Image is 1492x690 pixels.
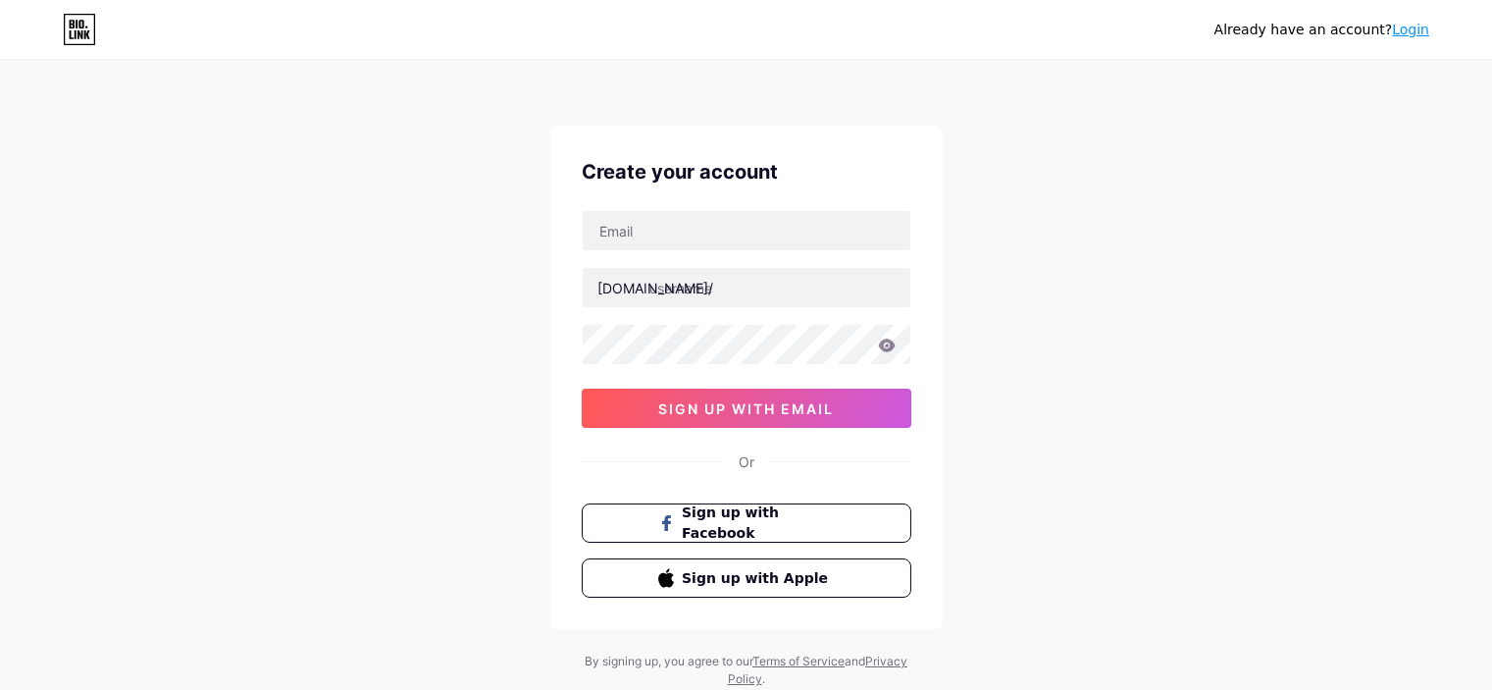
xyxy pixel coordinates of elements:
[682,503,834,544] span: Sign up with Facebook
[597,278,713,298] div: [DOMAIN_NAME]/
[582,558,911,598] button: Sign up with Apple
[658,400,834,417] span: sign up with email
[752,654,845,668] a: Terms of Service
[580,653,913,688] div: By signing up, you agree to our and .
[583,211,910,250] input: Email
[682,568,834,589] span: Sign up with Apple
[1392,22,1429,37] a: Login
[582,389,911,428] button: sign up with email
[582,504,911,543] button: Sign up with Facebook
[739,451,754,472] div: Or
[583,268,910,307] input: username
[582,157,911,186] div: Create your account
[1214,20,1429,40] div: Already have an account?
